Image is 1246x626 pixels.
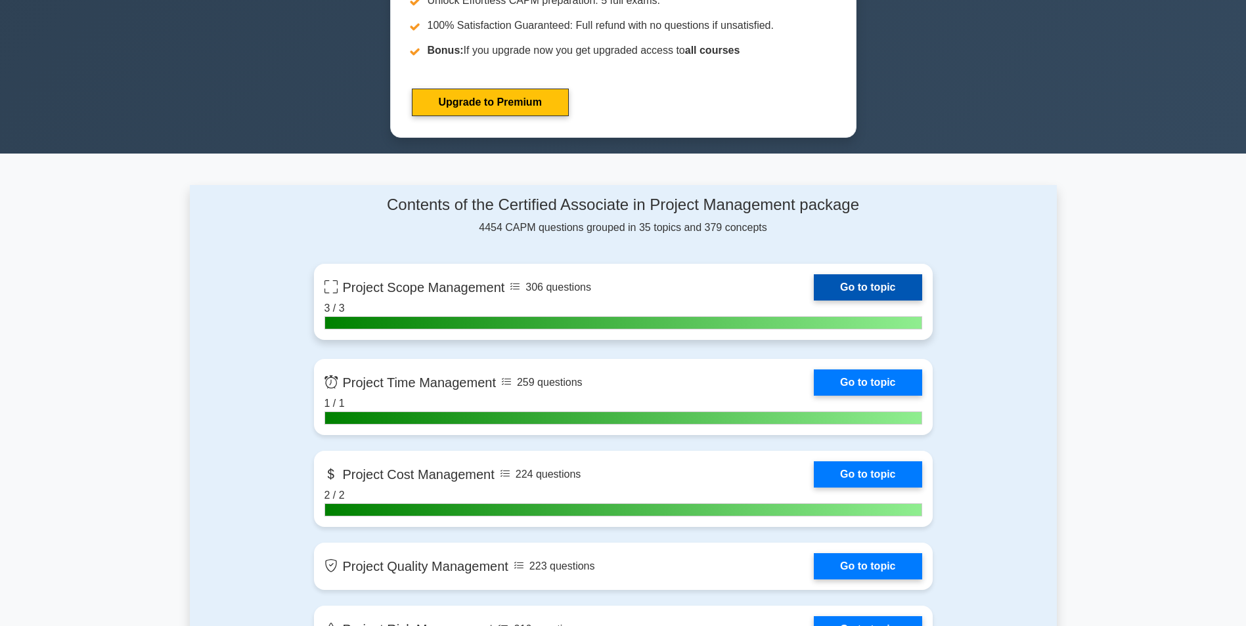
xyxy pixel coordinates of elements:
a: Go to topic [814,461,922,488]
a: Go to topic [814,274,922,301]
a: Go to topic [814,369,922,396]
a: Upgrade to Premium [412,89,569,116]
div: 4454 CAPM questions grouped in 35 topics and 379 concepts [314,196,933,236]
h4: Contents of the Certified Associate in Project Management package [314,196,933,215]
a: Go to topic [814,553,922,579]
